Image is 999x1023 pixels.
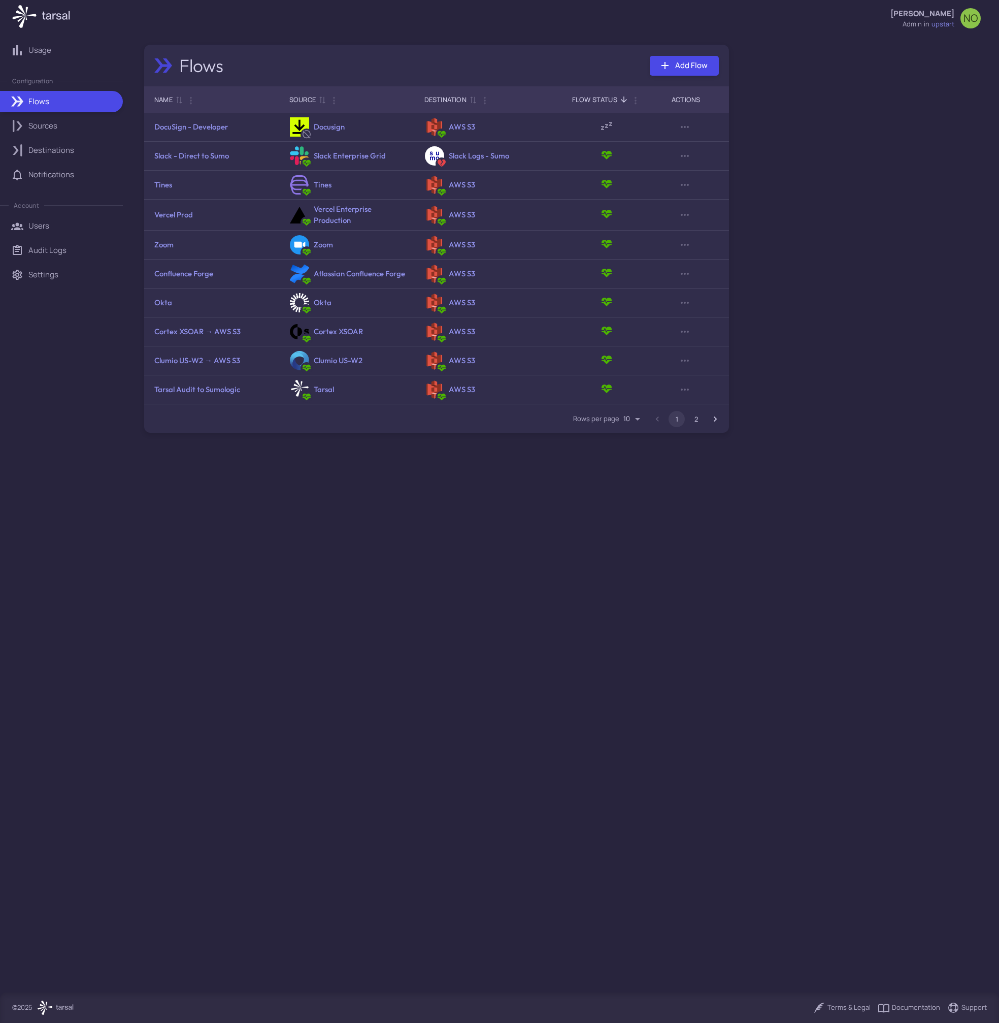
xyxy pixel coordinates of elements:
[314,298,331,307] a: Okta
[672,93,700,106] div: Actions
[302,363,312,374] span: Active
[947,1002,987,1014] a: Support
[425,235,444,254] img: AWS S3
[302,217,312,228] span: Active
[813,1002,871,1014] a: Terms & Legal
[449,240,475,249] a: AWS S3
[302,392,312,403] span: Active
[573,414,619,424] label: Rows per page
[884,4,987,33] button: [PERSON_NAME]admininupstartNO
[12,77,53,85] p: Configuration
[477,92,493,109] button: Column Actions
[425,380,444,399] img: AWS S3
[627,92,644,109] button: Column Actions
[623,410,644,427] div: Rows per page
[437,305,446,316] span: Active
[449,151,509,161] a: Slack Logs - Sumo
[437,247,446,258] span: Active
[290,205,309,225] img: Vercel Enterprise
[290,146,309,166] img: Slack Enterprise Grid
[314,240,333,249] a: Zoom
[601,149,613,164] span: Active
[289,93,316,106] div: Source
[449,122,475,132] a: AWS S3
[931,19,954,29] span: upstart
[572,93,617,106] div: Flow Status
[601,354,613,368] span: Active
[290,264,309,283] img: Atlassian Confluence Forge
[467,95,479,104] span: Sort by Destination ascending
[449,356,475,365] a: AWS S3
[302,276,312,287] span: Active
[154,210,193,219] a: Vercel Prod
[154,298,172,307] a: Okta
[28,245,66,256] p: Audit Logs
[314,327,363,336] a: Cortex XSOAR
[677,119,693,135] button: Row Actions
[290,351,309,370] img: Clumio
[290,380,309,399] img: Tarsal
[314,122,345,132] a: Docusign
[449,385,475,394] a: AWS S3
[425,322,444,341] img: AWS S3
[677,381,693,398] button: Row Actions
[903,19,922,29] div: admin
[707,411,723,427] button: Go to next page
[28,220,49,232] p: Users
[890,8,954,19] p: [PERSON_NAME]
[425,146,444,166] img: Sumo Logic
[302,334,312,345] span: Active
[326,92,342,109] button: Column Actions
[878,1002,940,1014] a: Documentation
[173,95,185,104] span: Sort by Name ascending
[677,177,693,193] button: Row Actions
[437,187,446,198] span: Active
[425,264,444,283] img: AWS S3
[424,93,467,106] div: Destination
[617,95,629,104] span: Sorted by Flow Status descending
[449,180,475,189] a: AWS S3
[601,325,613,339] span: Active
[648,411,725,427] nav: pagination navigation
[28,269,58,280] p: Settings
[28,120,57,132] p: Sources
[677,324,693,340] button: Row Actions
[290,322,309,341] img: Cortex XSOAR
[316,95,328,104] span: Sort by Source ascending
[179,55,225,76] h2: Flows
[12,1003,32,1013] p: © 2025
[154,93,173,106] div: Name
[963,13,978,23] span: NO
[154,180,172,189] a: Tines
[314,385,334,394] a: Tarsal
[290,117,309,137] img: Docusign
[290,175,309,195] img: Tines
[601,382,613,397] span: Active
[924,19,929,29] span: in
[601,120,613,135] span: Connector is not processing any data
[677,266,693,282] button: Row Actions
[314,204,372,225] a: Vercel Enterprise Production
[601,178,613,193] span: Active
[154,151,229,161] a: Slack - Direct to Sumo
[302,305,312,316] span: Active
[290,235,309,254] img: Zoom
[154,269,213,278] a: Confluence Forge
[437,217,446,228] span: Active
[28,45,51,56] p: Usage
[677,148,693,164] button: Row Actions
[677,237,693,253] button: Row Actions
[425,293,444,312] img: AWS S3
[314,151,386,161] a: Slack Enterprise Grid
[314,180,331,189] a: Tines
[677,207,693,223] button: Row Actions
[437,363,446,374] span: Active
[425,117,444,137] img: AWS S3
[601,267,613,281] span: Active
[437,334,446,345] span: Active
